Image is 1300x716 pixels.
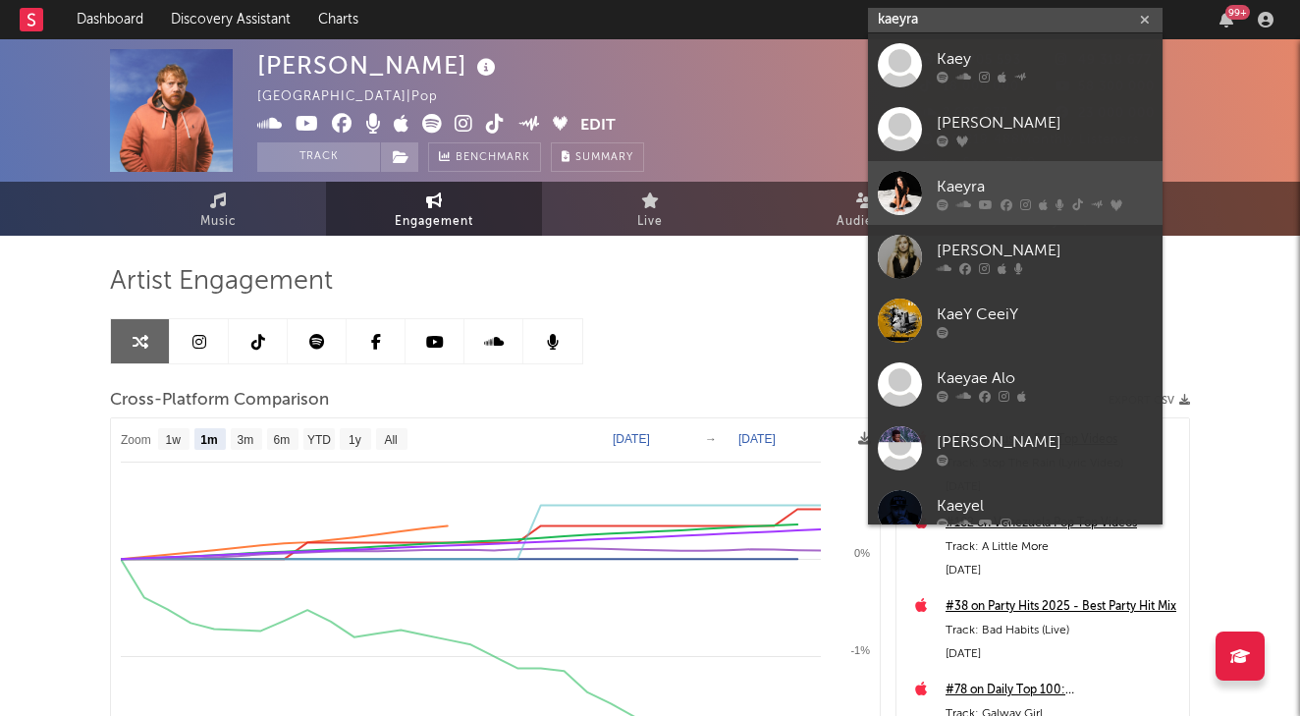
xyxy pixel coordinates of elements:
text: Zoom [121,433,151,447]
span: Summary [575,152,633,163]
a: [PERSON_NAME] [868,416,1163,480]
a: Engagement [326,182,542,236]
a: [PERSON_NAME] [868,97,1163,161]
text: 0% [854,547,870,559]
a: #78 on Daily Top 100: [GEOGRAPHIC_DATA] [946,679,1179,702]
text: -1% [850,644,870,656]
button: Summary [551,142,644,172]
div: [GEOGRAPHIC_DATA] | Pop [257,85,460,109]
div: Kaeyra [937,175,1153,198]
div: [DATE] [946,642,1179,666]
div: [PERSON_NAME] [937,111,1153,135]
span: Benchmark [456,146,530,170]
button: Edit [580,114,616,138]
div: Kaeyae Alo [937,366,1153,390]
span: Engagement [395,210,473,234]
input: Search for artists [868,8,1163,32]
span: Cross-Platform Comparison [110,389,329,413]
a: Kaeyae Alo [868,353,1163,416]
span: Artist Engagement [110,270,333,294]
button: 99+ [1219,12,1233,28]
button: Track [257,142,380,172]
text: 1m [200,433,217,447]
a: Music [110,182,326,236]
a: Benchmark [428,142,541,172]
a: [PERSON_NAME] [868,225,1163,289]
a: Kaeyel [868,480,1163,544]
span: Audience [837,210,896,234]
text: 1w [166,433,182,447]
text: 6m [274,433,291,447]
div: [PERSON_NAME] [937,239,1153,262]
div: Track: Bad Habits (Live) [946,619,1179,642]
text: [DATE] [738,432,776,446]
div: [PERSON_NAME] [937,430,1153,454]
text: 1y [349,433,361,447]
div: [PERSON_NAME] [257,49,501,82]
div: Track: A Little More [946,535,1179,559]
a: #38 on Party Hits 2025 - Best Party Hit Mix [946,595,1179,619]
text: YTD [307,433,331,447]
div: 99 + [1225,5,1250,20]
a: Live [542,182,758,236]
a: Audience [758,182,974,236]
div: [DATE] [946,559,1179,582]
text: → [705,432,717,446]
a: KaeY CeeiY [868,289,1163,353]
div: Kaeyel [937,494,1153,518]
span: Live [637,210,663,234]
a: Kaeyra [868,161,1163,225]
div: KaeY CeeiY [937,303,1153,326]
text: [DATE] [613,432,650,446]
span: Music [200,210,237,234]
a: Kaey [868,33,1163,97]
text: All [384,433,397,447]
div: Kaey [937,47,1153,71]
text: 3m [238,433,254,447]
